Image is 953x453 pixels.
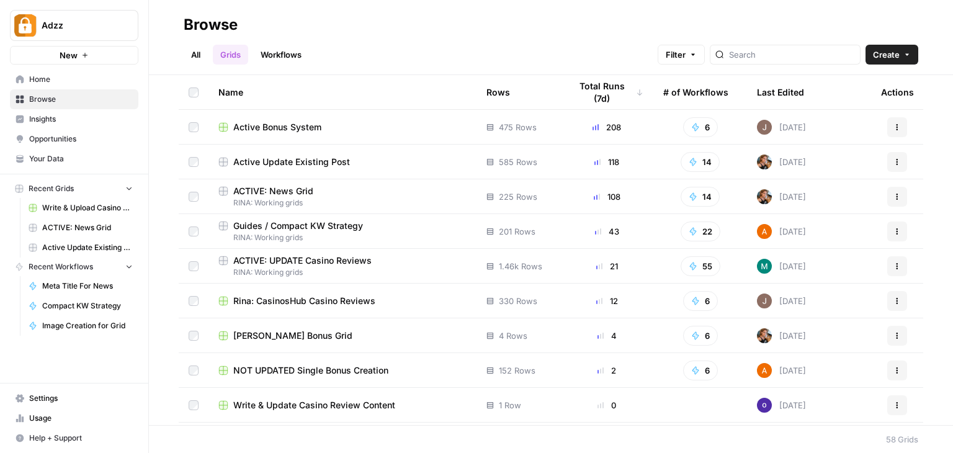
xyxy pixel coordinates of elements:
[10,70,138,89] a: Home
[881,75,914,109] div: Actions
[663,75,728,109] div: # of Workflows
[570,156,643,168] div: 118
[570,75,643,109] div: Total Runs (7d)
[23,238,138,258] a: Active Update Existing Post
[757,398,772,413] img: c47u9ku7g2b7umnumlgy64eel5a2
[683,361,718,380] button: 6
[757,224,806,239] div: [DATE]
[757,120,806,135] div: [DATE]
[570,225,643,238] div: 43
[757,363,806,378] div: [DATE]
[570,121,643,133] div: 208
[233,121,321,133] span: Active Bonus System
[666,48,686,61] span: Filter
[29,261,93,272] span: Recent Workflows
[10,428,138,448] button: Help + Support
[42,300,133,312] span: Compact KW Strategy
[42,320,133,331] span: Image Creation for Grid
[60,49,78,61] span: New
[886,433,918,446] div: 58 Grids
[23,276,138,296] a: Meta Title For News
[218,330,467,342] a: [PERSON_NAME] Bonus Grid
[42,242,133,253] span: Active Update Existing Post
[42,222,133,233] span: ACTIVE: News Grid
[29,433,133,444] span: Help + Support
[757,294,772,308] img: qk6vosqy2sb4ovvtvs3gguwethpi
[10,109,138,129] a: Insights
[499,364,535,377] span: 152 Rows
[218,295,467,307] a: Rina: CasinosHub Casino Reviews
[499,295,537,307] span: 330 Rows
[10,179,138,198] button: Recent Grids
[570,399,643,411] div: 0
[499,121,537,133] span: 475 Rows
[233,156,350,168] span: Active Update Existing Post
[757,120,772,135] img: qk6vosqy2sb4ovvtvs3gguwethpi
[570,364,643,377] div: 2
[658,45,705,65] button: Filter
[757,398,806,413] div: [DATE]
[14,14,37,37] img: Adzz Logo
[233,220,363,232] span: Guides / Compact KW Strategy
[29,114,133,125] span: Insights
[29,94,133,105] span: Browse
[757,189,772,204] img: nwfydx8388vtdjnj28izaazbsiv8
[757,259,772,274] img: slv4rmlya7xgt16jt05r5wgtlzht
[10,388,138,408] a: Settings
[233,254,372,267] span: ACTIVE: UPDATE Casino Reviews
[213,45,248,65] a: Grids
[866,45,918,65] button: Create
[681,256,720,276] button: 55
[253,45,309,65] a: Workflows
[757,328,772,343] img: nwfydx8388vtdjnj28izaazbsiv8
[10,46,138,65] button: New
[757,189,806,204] div: [DATE]
[499,191,537,203] span: 225 Rows
[218,185,467,209] a: ACTIVE: News GridRINA: Working grids
[42,202,133,213] span: Write & Upload Casino News (scrape) Grid
[757,328,806,343] div: [DATE]
[29,183,74,194] span: Recent Grids
[757,294,806,308] div: [DATE]
[42,280,133,292] span: Meta Title For News
[757,155,772,169] img: nwfydx8388vtdjnj28izaazbsiv8
[683,326,718,346] button: 6
[218,197,467,209] span: RINA: Working grids
[757,155,806,169] div: [DATE]
[681,152,720,172] button: 14
[218,267,467,278] span: RINA: Working grids
[23,316,138,336] a: Image Creation for Grid
[873,48,900,61] span: Create
[29,393,133,404] span: Settings
[218,232,467,243] span: RINA: Working grids
[499,260,542,272] span: 1.46k Rows
[683,117,718,137] button: 6
[10,258,138,276] button: Recent Workflows
[233,399,395,411] span: Write & Update Casino Review Content
[42,19,117,32] span: Adzz
[218,75,467,109] div: Name
[218,364,467,377] a: NOT UPDATED Single Bonus Creation
[218,121,467,133] a: Active Bonus System
[499,156,537,168] span: 585 Rows
[757,363,772,378] img: 1uqwqwywk0hvkeqipwlzjk5gjbnq
[233,364,388,377] span: NOT UPDATED Single Bonus Creation
[757,259,806,274] div: [DATE]
[29,74,133,85] span: Home
[729,48,855,61] input: Search
[10,149,138,169] a: Your Data
[29,153,133,164] span: Your Data
[757,75,804,109] div: Last Edited
[681,187,720,207] button: 14
[184,45,208,65] a: All
[681,222,720,241] button: 22
[10,408,138,428] a: Usage
[499,330,527,342] span: 4 Rows
[499,399,521,411] span: 1 Row
[10,129,138,149] a: Opportunities
[486,75,510,109] div: Rows
[218,399,467,411] a: Write & Update Casino Review Content
[29,133,133,145] span: Opportunities
[218,254,467,278] a: ACTIVE: UPDATE Casino ReviewsRINA: Working grids
[184,15,238,35] div: Browse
